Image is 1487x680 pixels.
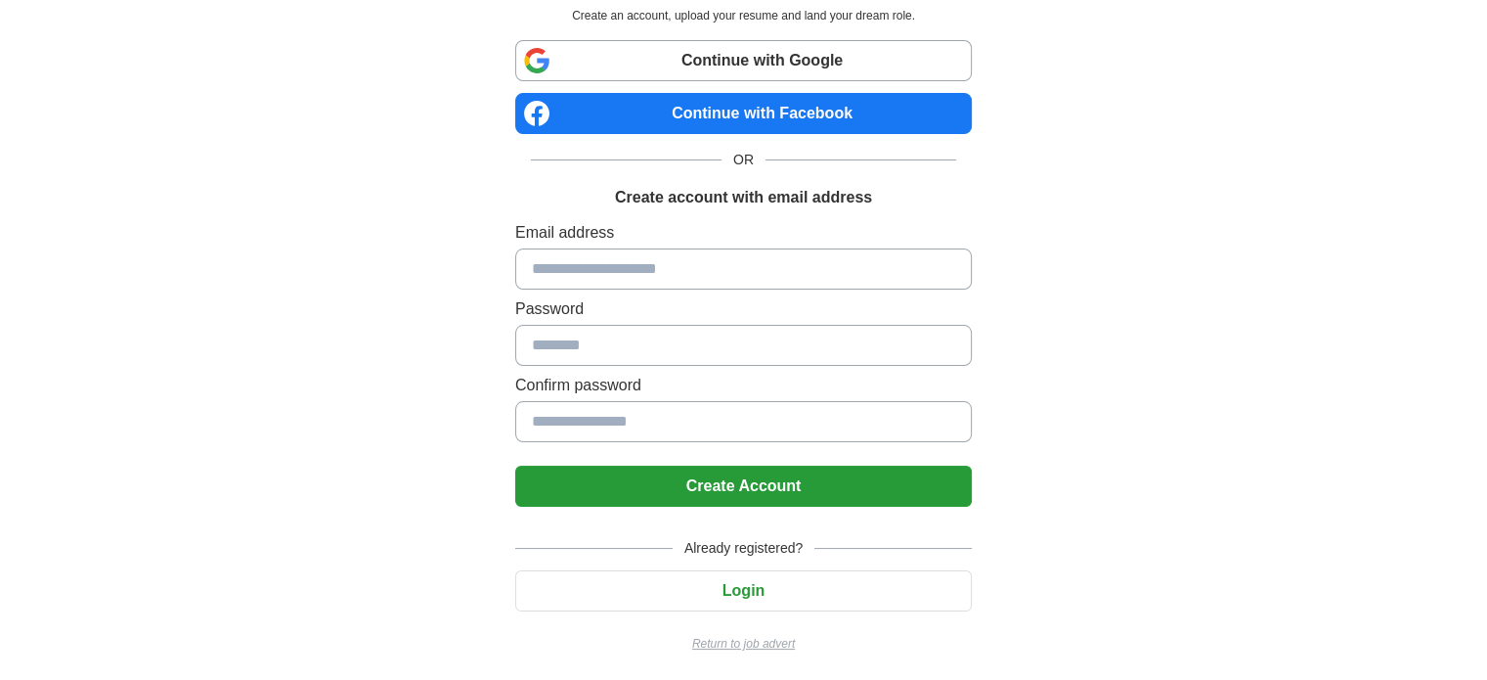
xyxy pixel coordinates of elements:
[519,7,968,24] p: Create an account, upload your resume and land your dream role.
[515,635,972,653] a: Return to job advert
[515,297,972,321] label: Password
[515,582,972,599] a: Login
[515,374,972,397] label: Confirm password
[515,93,972,134] a: Continue with Facebook
[515,570,972,612] button: Login
[515,221,972,245] label: Email address
[515,40,972,81] a: Continue with Google
[673,538,814,559] span: Already registered?
[515,466,972,507] button: Create Account
[722,150,765,170] span: OR
[615,186,872,209] h1: Create account with email address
